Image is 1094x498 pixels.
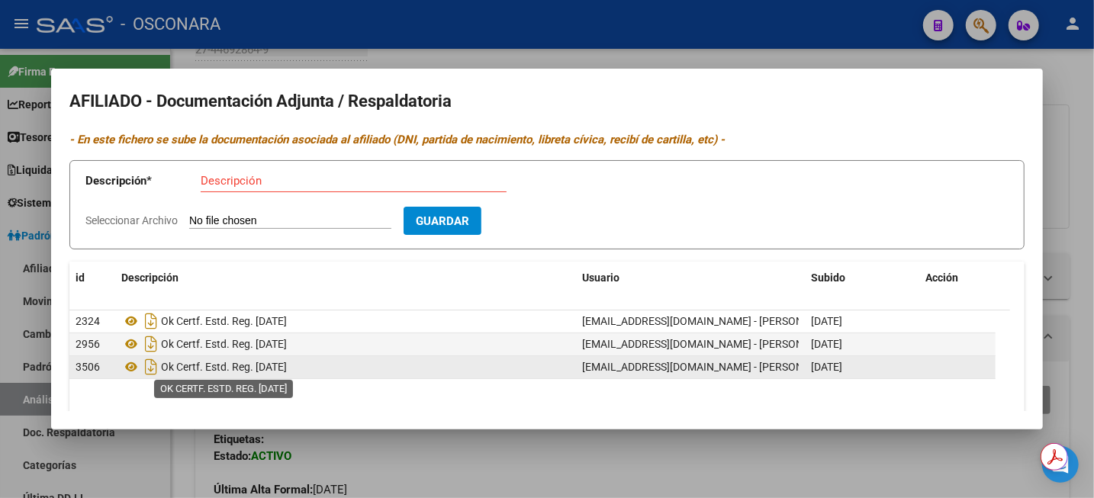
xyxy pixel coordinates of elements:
[582,361,841,373] span: [EMAIL_ADDRESS][DOMAIN_NAME] - [PERSON_NAME]
[811,361,842,373] span: [DATE]
[161,361,287,373] span: Ok Certf. Estd. Reg. [DATE]
[76,315,100,327] span: 2324
[141,309,161,333] i: Descargar documento
[925,271,958,284] span: Acción
[404,207,481,235] button: Guardar
[161,338,287,350] span: Ok Certf. Estd. Reg. [DATE]
[76,271,85,284] span: id
[115,262,576,294] datatable-header-cell: Descripción
[811,315,842,327] span: [DATE]
[582,271,619,284] span: Usuario
[69,87,1025,116] h2: AFILIADO - Documentación Adjunta / Respaldatoria
[141,332,161,356] i: Descargar documento
[919,262,996,294] datatable-header-cell: Acción
[121,271,179,284] span: Descripción
[161,315,287,327] span: Ok Certf. Estd. Reg. [DATE]
[811,338,842,350] span: [DATE]
[85,172,201,190] p: Descripción
[582,315,841,327] span: [EMAIL_ADDRESS][DOMAIN_NAME] - [PERSON_NAME]
[76,361,100,373] span: 3506
[76,338,100,350] span: 2956
[811,271,845,284] span: Subido
[85,214,178,227] span: Seleccionar Archivo
[576,262,805,294] datatable-header-cell: Usuario
[582,338,841,350] span: [EMAIL_ADDRESS][DOMAIN_NAME] - [PERSON_NAME]
[805,262,919,294] datatable-header-cell: Subido
[416,214,469,228] span: Guardar
[69,133,725,146] i: - En este fichero se sube la documentación asociada al afiliado (DNI, partida de nacimiento, libr...
[141,355,161,379] i: Descargar documento
[69,262,115,294] datatable-header-cell: id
